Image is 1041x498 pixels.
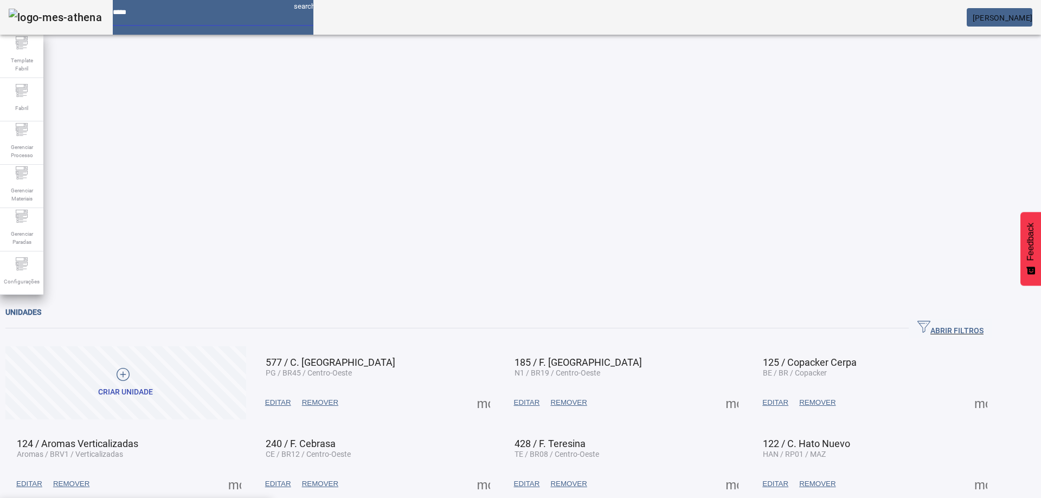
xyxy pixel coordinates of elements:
[9,9,102,26] img: logo-mes-athena
[5,140,38,163] span: Gerenciar Processo
[509,393,545,412] button: EDITAR
[550,397,587,408] span: REMOVER
[545,474,592,494] button: REMOVER
[794,393,841,412] button: REMOVER
[971,393,991,412] button: Mais
[1020,212,1041,286] button: Feedback - Mostrar pesquisa
[266,438,336,449] span: 240 / F. Cebrasa
[909,319,992,338] button: ABRIR FILTROS
[763,450,826,458] span: HAN / RP01 / MAZ
[5,53,38,76] span: Template Fabril
[266,368,352,377] span: PG / BR45 / Centro-Oeste
[509,474,545,494] button: EDITAR
[5,183,38,206] span: Gerenciar Materiais
[515,368,600,377] span: N1 / BR19 / Centro-Oeste
[48,474,95,494] button: REMOVER
[265,478,291,489] span: EDITAR
[474,474,493,494] button: Mais
[757,474,794,494] button: EDITAR
[302,478,338,489] span: REMOVER
[260,393,297,412] button: EDITAR
[265,397,291,408] span: EDITAR
[297,474,344,494] button: REMOVER
[266,450,351,458] span: CE / BR12 / Centro-Oeste
[794,474,841,494] button: REMOVER
[722,393,742,412] button: Mais
[16,478,42,489] span: EDITAR
[799,478,836,489] span: REMOVER
[514,397,540,408] span: EDITAR
[12,101,31,115] span: Fabril
[763,368,827,377] span: BE / BR / Copacker
[1026,223,1036,261] span: Feedback
[515,450,599,458] span: TE / BR08 / Centro-Oeste
[763,438,850,449] span: 122 / C. Hato Nuevo
[11,474,48,494] button: EDITAR
[971,474,991,494] button: Mais
[17,450,123,458] span: Aromas / BRV1 / Verticalizadas
[260,474,297,494] button: EDITAR
[53,478,89,489] span: REMOVER
[17,438,138,449] span: 124 / Aromas Verticalizadas
[799,397,836,408] span: REMOVER
[917,320,984,337] span: ABRIR FILTROS
[297,393,344,412] button: REMOVER
[266,357,395,368] span: 577 / C. [GEOGRAPHIC_DATA]
[545,393,592,412] button: REMOVER
[515,438,586,449] span: 428 / F. Teresina
[5,346,246,419] button: Criar unidade
[763,357,857,368] span: 125 / Copacker Cerpa
[550,478,587,489] span: REMOVER
[973,14,1032,22] span: [PERSON_NAME]
[1,274,43,289] span: Configurações
[757,393,794,412] button: EDITAR
[5,308,41,316] span: Unidades
[762,478,788,489] span: EDITAR
[302,397,338,408] span: REMOVER
[5,227,38,249] span: Gerenciar Paradas
[762,397,788,408] span: EDITAR
[722,474,742,494] button: Mais
[474,393,493,412] button: Mais
[514,478,540,489] span: EDITAR
[515,357,642,368] span: 185 / F. [GEOGRAPHIC_DATA]
[98,387,153,398] div: Criar unidade
[225,474,245,494] button: Mais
